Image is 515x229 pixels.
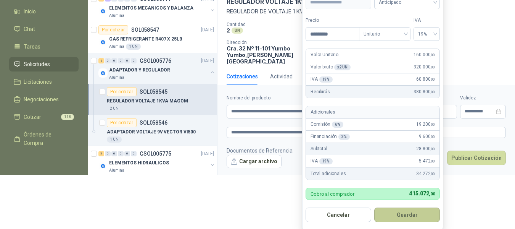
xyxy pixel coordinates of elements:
[430,77,435,81] span: ,00
[227,72,258,81] div: Cotizaciones
[430,159,435,163] span: ,00
[311,133,350,140] p: Financiación
[111,151,117,156] div: 0
[9,153,79,168] a: Remisiones
[24,25,35,33] span: Chat
[416,121,435,128] span: 19.200
[140,120,167,125] p: SOL058546
[332,122,343,128] div: 6 %
[227,155,282,169] button: Cargar archivo
[430,65,435,69] span: ,00
[9,39,79,54] a: Tareas
[131,58,137,63] div: 0
[430,53,435,57] span: ,00
[109,67,170,74] p: ADAPTADOR Y REGULADOR
[227,22,324,27] p: Cantidad
[227,7,506,16] p: REGULADOR DE VOLTAJE 1 KVA
[107,106,122,112] div: 2 UN
[270,72,293,81] div: Actividad
[9,57,79,71] a: Solicitudes
[98,161,108,171] img: Company Logo
[24,113,41,121] span: Cotizar
[98,68,108,78] img: Company Logo
[311,192,354,197] p: Cobro al comprador
[88,115,217,146] a: Por cotizarSOL058546ADAPTADOR VOLTAJE 9V VECTOR VI5001 UN
[109,36,182,43] p: GAS REFRIGERANTE R407 X 25LB
[9,110,79,124] a: Cotizar118
[414,88,435,96] span: 380.800
[227,146,293,155] p: Documentos de Referencia
[334,64,350,70] div: x 2 UN
[24,95,59,104] span: Negociaciones
[311,145,327,153] p: Subtotal
[88,22,217,53] a: Por cotizarSOL058547[DATE] Company LogoGAS REFRIGERANTE R407 X 25LBAlumina1 UN
[374,208,440,222] button: Guardar
[109,75,124,81] p: Alumina
[98,56,216,81] a: 2 0 0 0 0 0 GSOL005776[DATE] Company LogoADAPTADOR Y REGULADORAlumina
[416,145,435,153] span: 28.800
[98,149,216,174] a: 5 0 0 0 0 0 GSOL005775[DATE] Company LogoELEMENTOS HIDRAULICOSAlumina
[306,208,371,222] button: Cancelar
[107,97,188,105] p: REGULADOR VOLTAJE 1KVA MAGOM
[311,158,333,165] p: IVA
[414,51,435,58] span: 160.000
[105,151,111,156] div: 0
[98,151,104,156] div: 5
[429,192,435,197] span: ,00
[118,151,124,156] div: 0
[430,90,435,94] span: ,00
[311,170,346,177] p: Total adicionales
[414,63,435,71] span: 320.000
[364,28,406,40] span: Unitario
[98,25,128,34] div: Por cotizar
[306,17,359,24] label: Precio
[416,76,435,83] span: 60.800
[98,58,104,63] div: 2
[9,127,79,150] a: Órdenes de Compra
[201,150,214,158] p: [DATE]
[419,133,435,140] span: 9.600
[24,78,52,86] span: Licitaciones
[319,76,333,83] div: 19 %
[311,109,335,116] p: Adicionales
[24,42,40,51] span: Tareas
[311,76,333,83] p: IVA
[140,58,171,63] p: GSOL005776
[107,136,122,143] div: 1 UN
[109,13,124,19] p: Alumina
[24,7,36,16] span: Inicio
[140,89,167,94] p: SOL058545
[430,122,435,127] span: ,00
[419,158,435,165] span: 5.472
[105,58,111,63] div: 0
[107,118,137,127] div: Por cotizar
[88,84,217,115] a: Por cotizarSOL058545REGULADOR VOLTAJE 1KVA MAGOM2 UN
[227,40,308,45] p: Dirección
[140,151,171,156] p: GSOL005775
[409,190,435,197] span: 415.072
[201,57,214,65] p: [DATE]
[201,26,214,34] p: [DATE]
[107,87,137,96] div: Por cotizar
[414,17,440,24] label: IVA
[111,58,117,63] div: 0
[311,121,343,128] p: Comisión
[418,28,435,40] span: 19%
[131,151,137,156] div: 0
[232,28,243,34] div: UN
[447,151,506,165] button: Publicar Cotización
[9,22,79,36] a: Chat
[124,58,130,63] div: 0
[109,44,124,50] p: Alumina
[98,37,108,47] img: Company Logo
[118,58,124,63] div: 0
[430,147,435,151] span: ,00
[9,92,79,107] a: Negociaciones
[227,94,351,102] label: Nombre del producto
[107,128,196,136] p: ADAPTADOR VOLTAJE 9V VECTOR VI500
[124,151,130,156] div: 0
[9,75,79,89] a: Licitaciones
[311,51,338,58] p: Valor Unitario
[131,27,159,32] p: SOL058547
[460,94,506,102] label: Validez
